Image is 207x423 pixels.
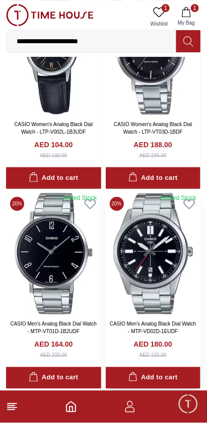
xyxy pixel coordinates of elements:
a: CASIO Men's Analog Black Dial Watch - MTP-VT01D-1B2UDF [10,322,97,335]
span: Hey there! Need help finding the perfect watch? I'm here if you have any questions or need a quic... [15,309,149,356]
a: 1Wishlist [147,4,172,30]
div: Time House Support [8,289,207,299]
h4: AED 104.00 [34,140,73,150]
img: Profile picture of Time House Support [28,7,45,24]
div: AED 225.00 [140,352,167,359]
span: 1 [191,4,199,12]
div: Limited Stock [160,194,196,202]
span: My Bag [174,19,199,27]
a: CASIO Women's Analog Black Dial Watch - LTP-VT03D-1BDF [114,122,192,135]
a: CASIO Women's Analog Black Dial Watch - LTP-V002L-1B3UDF [14,122,93,135]
span: 20 % [10,197,24,211]
div: Add to cart [29,172,78,184]
div: Chat Widget [177,393,199,415]
div: Limited Stock [60,194,97,202]
div: Add to cart [128,172,178,184]
div: Time House Support [51,11,147,20]
h4: AED 164.00 [34,340,73,350]
div: AED 235.00 [140,152,167,159]
button: Add to cart [106,167,201,189]
img: ... [6,4,94,26]
span: 09:20 PM [132,352,158,358]
button: Add to cart [6,367,101,389]
div: AED 130.00 [40,152,67,159]
h4: AED 180.00 [134,340,172,350]
h4: AED 188.00 [134,140,172,150]
em: Back [5,5,25,25]
a: Home [65,401,77,413]
div: Add to cart [29,372,78,384]
img: CASIO Men's Analog Black Dial Watch - MTP-VD02D-1EUDF [106,193,201,315]
span: 20 % [110,197,124,211]
img: CASIO Men's Analog Black Dial Watch - MTP-VT01D-1B2UDF [6,193,101,315]
span: 1 [162,4,170,12]
div: Add to cart [128,372,178,384]
button: Add to cart [106,367,201,389]
a: CASIO Men's Analog Black Dial Watch - MTP-VD02D-1EUDF [110,322,196,335]
button: 1My Bag [172,4,201,30]
em: Minimize [182,5,202,25]
span: Wishlist [147,20,172,28]
button: Add to cart [6,167,101,189]
em: Blush [55,308,64,319]
div: AED 205.00 [40,352,67,359]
